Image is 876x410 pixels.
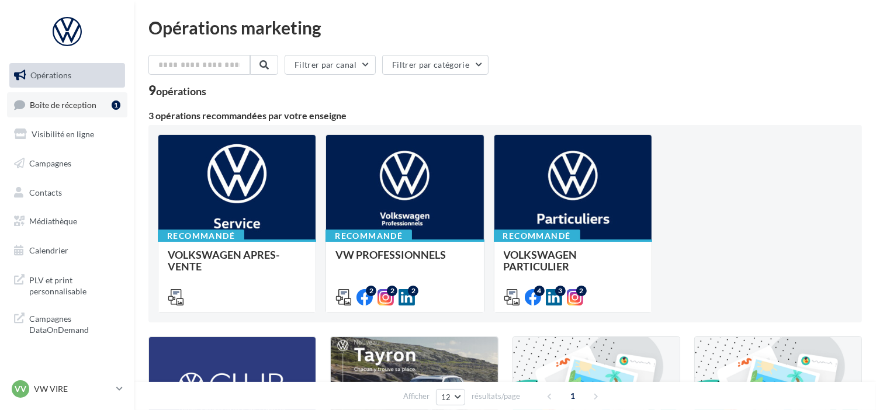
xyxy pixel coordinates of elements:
[32,129,94,139] span: Visibilité en ligne
[285,55,376,75] button: Filtrer par canal
[29,311,120,336] span: Campagnes DataOnDemand
[29,216,77,226] span: Médiathèque
[112,100,120,110] div: 1
[7,306,127,340] a: Campagnes DataOnDemand
[504,248,577,273] span: VOLKSWAGEN PARTICULIER
[408,286,418,296] div: 2
[30,99,96,109] span: Boîte de réception
[576,286,587,296] div: 2
[472,391,520,402] span: résultats/page
[30,70,71,80] span: Opérations
[148,19,862,36] div: Opérations marketing
[534,286,545,296] div: 4
[7,122,127,147] a: Visibilité en ligne
[168,248,279,273] span: VOLKSWAGEN APRES-VENTE
[387,286,397,296] div: 2
[7,151,127,176] a: Campagnes
[436,389,466,405] button: 12
[326,230,412,242] div: Recommandé
[7,63,127,88] a: Opérations
[15,383,26,395] span: VV
[9,378,125,400] a: VV VW VIRE
[148,84,206,97] div: 9
[7,209,127,234] a: Médiathèque
[29,272,120,297] span: PLV et print personnalisable
[29,158,71,168] span: Campagnes
[156,86,206,96] div: opérations
[7,180,127,205] a: Contacts
[335,248,446,261] span: VW PROFESSIONNELS
[7,267,127,302] a: PLV et print personnalisable
[7,238,127,263] a: Calendrier
[403,391,430,402] span: Afficher
[29,187,62,197] span: Contacts
[366,286,376,296] div: 2
[29,245,68,255] span: Calendrier
[148,111,862,120] div: 3 opérations recommandées par votre enseigne
[7,92,127,117] a: Boîte de réception1
[494,230,580,242] div: Recommandé
[555,286,566,296] div: 3
[563,387,582,405] span: 1
[158,230,244,242] div: Recommandé
[34,383,112,395] p: VW VIRE
[382,55,489,75] button: Filtrer par catégorie
[441,392,451,402] span: 12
